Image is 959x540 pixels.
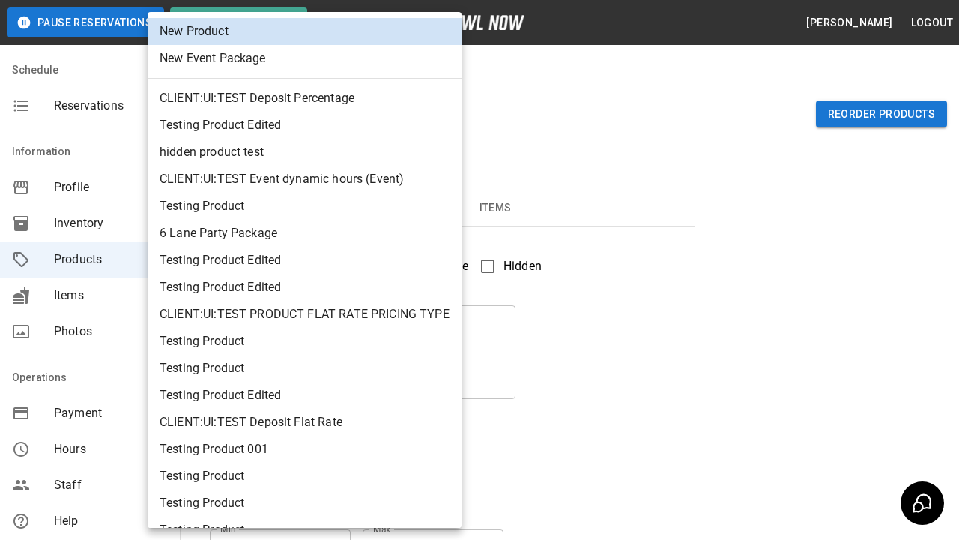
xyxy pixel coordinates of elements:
[148,355,462,382] li: Testing Product
[148,18,462,45] li: New Product
[148,490,462,517] li: Testing Product
[148,45,462,72] li: New Event Package
[148,463,462,490] li: Testing Product
[148,382,462,409] li: Testing Product Edited
[148,193,462,220] li: Testing Product
[148,220,462,247] li: 6 Lane Party Package
[148,85,462,112] li: CLIENT:UI:TEST Deposit Percentage
[148,274,462,301] li: Testing Product Edited
[148,247,462,274] li: Testing Product Edited
[148,436,462,463] li: Testing Product 001
[148,166,462,193] li: CLIENT:UI:TEST Event dynamic hours (Event)
[148,139,462,166] li: hidden product test
[148,301,462,328] li: CLIENT:UI:TEST PRODUCT FLAT RATE PRICING TYPE
[148,328,462,355] li: Testing Product
[148,112,462,139] li: Testing Product Edited
[148,409,462,436] li: CLIENT:UI:TEST Deposit Flat Rate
